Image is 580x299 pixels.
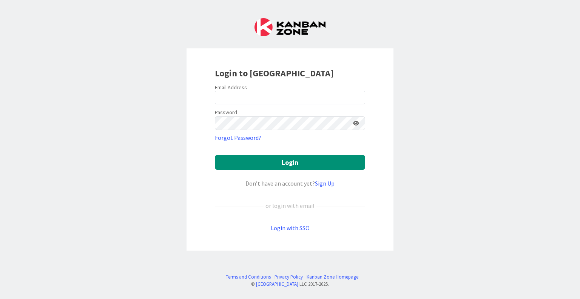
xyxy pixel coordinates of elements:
b: Login to [GEOGRAPHIC_DATA] [215,67,334,79]
label: Password [215,108,237,116]
a: Terms and Conditions [226,273,271,280]
div: © LLC 2017- 2025 . [222,280,358,288]
a: [GEOGRAPHIC_DATA] [256,281,298,287]
a: Forgot Password? [215,133,261,142]
a: Privacy Policy [275,273,303,280]
img: Kanban Zone [255,18,325,36]
div: or login with email [264,201,316,210]
button: Login [215,155,365,170]
a: Kanban Zone Homepage [307,273,358,280]
a: Sign Up [315,180,335,187]
a: Login with SSO [271,224,310,232]
div: Don’t have an account yet? [215,179,365,188]
label: Email Address [215,84,247,91]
